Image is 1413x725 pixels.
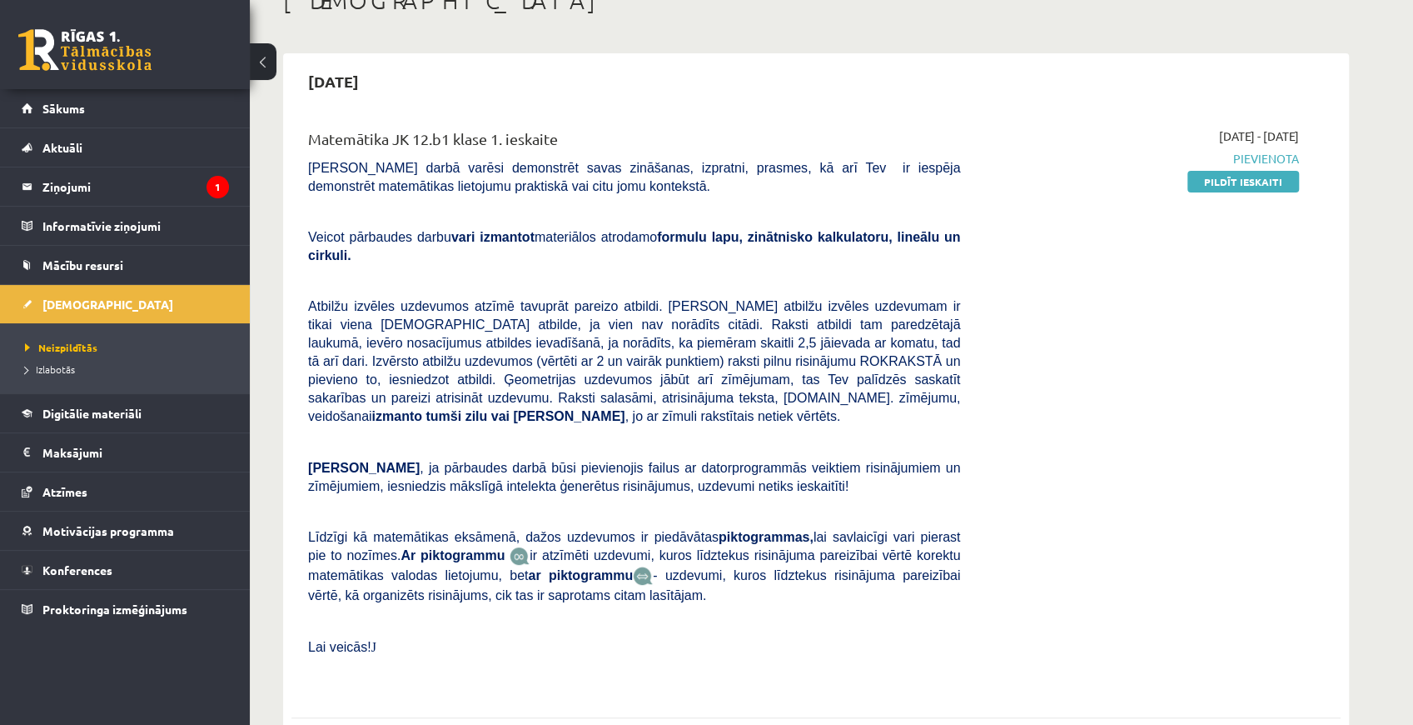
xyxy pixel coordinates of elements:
[308,640,371,654] span: Lai veicās!
[633,567,653,586] img: wKvN42sLe3LLwAAAABJRU5ErkJggg==
[985,150,1299,167] span: Pievienota
[42,602,187,617] span: Proktoringa izmēģinājums
[25,362,75,376] span: Izlabotās
[451,230,535,244] b: vari izmantot
[42,406,142,421] span: Digitālie materiāli
[25,362,233,377] a: Izlabotās
[22,167,229,206] a: Ziņojumi1
[42,562,112,577] span: Konferences
[308,230,960,262] span: Veicot pārbaudes darbu materiālos atrodamo
[206,176,229,198] i: 1
[308,161,960,193] span: [PERSON_NAME] darbā varēsi demonstrēt savas zināšanas, izpratni, prasmes, kā arī Tev ir iespēja d...
[22,128,229,167] a: Aktuāli
[308,461,420,475] span: [PERSON_NAME]
[22,207,229,245] a: Informatīvie ziņojumi
[291,62,376,101] h2: [DATE]
[22,512,229,550] a: Motivācijas programma
[25,341,97,354] span: Neizpildītās
[22,246,229,284] a: Mācību resursi
[42,140,82,155] span: Aktuāli
[22,394,229,432] a: Digitālie materiāli
[308,127,960,158] div: Matemātika JK 12.b1 klase 1. ieskaite
[42,257,123,272] span: Mācību resursi
[22,590,229,628] a: Proktoringa izmēģinājums
[42,433,229,472] legend: Maksājumi
[42,167,229,206] legend: Ziņojumi
[22,89,229,127] a: Sākums
[1187,171,1299,192] a: Pildīt ieskaiti
[25,340,233,355] a: Neizpildītās
[401,548,505,562] b: Ar piktogrammu
[308,461,960,493] span: , ja pārbaudes darbā būsi pievienojis failus ar datorprogrammās veiktiem risinājumiem un zīmējumi...
[42,207,229,245] legend: Informatīvie ziņojumi
[371,640,376,654] span: J
[308,230,960,262] b: formulu lapu, zinātnisko kalkulatoru, lineālu un cirkuli.
[308,530,960,562] span: Līdzīgi kā matemātikas eksāmenā, dažos uzdevumos ir piedāvātas lai savlaicīgi vari pierast pie to...
[42,523,174,538] span: Motivācijas programma
[528,568,633,582] b: ar piktogrammu
[425,409,624,423] b: tumši zilu vai [PERSON_NAME]
[1219,127,1299,145] span: [DATE] - [DATE]
[18,29,152,71] a: Rīgas 1. Tālmācības vidusskola
[42,297,173,312] span: [DEMOGRAPHIC_DATA]
[22,472,229,511] a: Atzīmes
[42,484,87,499] span: Atzīmes
[22,433,229,472] a: Maksājumi
[719,530,813,544] b: piktogrammas,
[308,548,960,582] span: ir atzīmēti uzdevumi, kuros līdztekus risinājuma pareizībai vērtē korektu matemātikas valodas lie...
[372,409,422,423] b: izmanto
[22,285,229,323] a: [DEMOGRAPHIC_DATA]
[42,101,85,116] span: Sākums
[22,551,229,589] a: Konferences
[510,547,530,566] img: JfuEzvunn4EvwAAAAASUVORK5CYII=
[308,299,960,423] span: Atbilžu izvēles uzdevumos atzīmē tavuprāt pareizo atbildi. [PERSON_NAME] atbilžu izvēles uzdevuma...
